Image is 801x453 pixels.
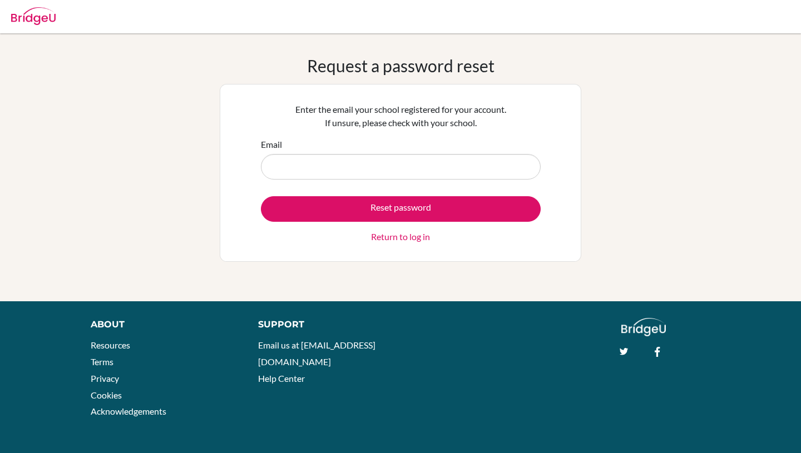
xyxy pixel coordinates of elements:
[261,196,541,222] button: Reset password
[11,7,56,25] img: Bridge-U
[261,138,282,151] label: Email
[91,340,130,350] a: Resources
[258,373,305,384] a: Help Center
[261,103,541,130] p: Enter the email your school registered for your account. If unsure, please check with your school.
[91,356,113,367] a: Terms
[258,318,389,331] div: Support
[258,340,375,367] a: Email us at [EMAIL_ADDRESS][DOMAIN_NAME]
[307,56,495,76] h1: Request a password reset
[621,318,666,336] img: logo_white@2x-f4f0deed5e89b7ecb1c2cc34c3e3d731f90f0f143d5ea2071677605dd97b5244.png
[371,230,430,243] a: Return to log in
[91,373,119,384] a: Privacy
[91,390,122,400] a: Cookies
[91,318,233,331] div: About
[91,406,166,416] a: Acknowledgements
